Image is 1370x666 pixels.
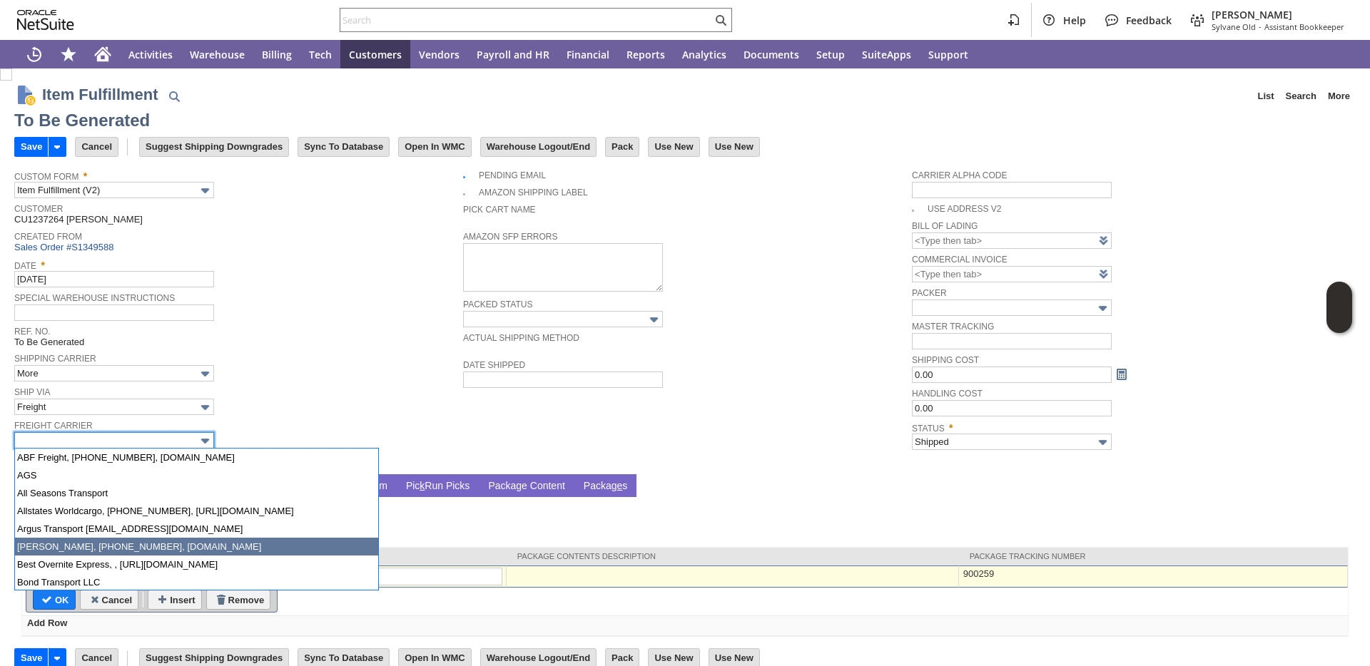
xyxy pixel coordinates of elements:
a: List [1252,85,1279,108]
span: g [516,480,522,491]
svg: logo [17,10,74,30]
span: Add Row [27,618,67,628]
input: OK [34,590,75,609]
div: Bond Transport LLC [15,573,378,591]
a: Calculate [1114,367,1130,382]
span: Reports [626,48,665,61]
a: Shipping Cost [912,355,979,365]
a: SuiteApps [853,40,920,68]
span: Help [1063,14,1086,27]
input: More [14,365,214,381]
a: Custom Form [14,172,78,182]
a: Unrolled view on [1330,477,1347,494]
div: Argus Transport [EMAIL_ADDRESS][DOMAIN_NAME] [15,520,378,538]
a: Setup [808,40,853,68]
input: Remove [207,590,270,609]
span: Setup [816,48,845,61]
span: Financial [567,48,609,61]
input: Use New [649,138,699,156]
div: 900259 [963,568,1344,580]
a: Packed Status [463,299,532,309]
a: Packer [912,288,946,298]
span: Vendors [419,48,460,61]
span: - [1259,21,1262,32]
a: Search [1280,85,1322,108]
a: Package Content [484,480,568,493]
a: Custom [350,480,391,493]
div: AGS [15,466,378,484]
a: Reports [618,40,674,68]
span: Billing [262,48,292,61]
input: Sync To Database [298,138,389,156]
span: Tech [309,48,332,61]
iframe: Click here to launch Oracle Guided Learning Help Panel [1326,282,1352,333]
span: k [420,480,425,491]
a: Payroll and HR [468,40,558,68]
a: PickRun Picks [402,480,473,493]
input: Open In WMC [399,138,471,156]
a: Handling Cost [912,389,983,399]
span: Sylvane Old [1212,21,1256,32]
span: Analytics [682,48,726,61]
input: Warehouse Logout/End [481,138,596,156]
span: To Be Generated [14,337,84,347]
img: More Options [197,399,213,416]
a: More [1322,85,1356,108]
a: Vendors [410,40,468,68]
img: More Options [197,433,213,449]
a: Date [14,261,36,271]
img: More Options [1095,434,1111,451]
input: Cancel [81,590,138,609]
img: More Options [1095,300,1111,317]
a: Financial [558,40,618,68]
a: Pending Email [479,170,546,180]
span: Feedback [1126,14,1172,27]
span: Payroll and HR [477,48,549,61]
a: Recent Records [17,40,51,68]
a: Shipping Carrier [14,354,96,364]
input: Insert [148,590,201,609]
a: Date Shipped [463,360,525,370]
div: Best Overnite Express, , [URL][DOMAIN_NAME] [15,555,378,573]
a: Documents [735,40,808,68]
input: Item Fulfillment (V2) [14,182,214,198]
span: Documents [744,48,799,61]
a: Customer [14,204,63,214]
a: Actual Shipping Method [463,333,579,343]
a: Ship Via [14,387,50,397]
img: More Options [646,312,662,328]
a: Amazon Shipping Label [479,188,588,198]
a: Use Address V2 [928,204,1001,214]
img: More Options [197,366,213,382]
a: Support [920,40,977,68]
span: Assistant Bookkeeper [1264,21,1344,32]
a: Special Warehouse Instructions [14,293,175,303]
div: Allstates Worldcargo, [PHONE_NUMBER], [URL][DOMAIN_NAME] [15,502,378,520]
span: SuiteApps [862,48,911,61]
a: Home [86,40,120,68]
svg: Shortcuts [60,46,77,63]
div: [PERSON_NAME], [PHONE_NUMBER], [DOMAIN_NAME] [15,538,378,555]
span: Customers [349,48,402,61]
div: Shortcuts [51,40,86,68]
input: Use New [709,138,759,156]
a: Sales Order #S1349588 [14,242,117,252]
div: All Seasons Transport [15,484,378,502]
input: Pack [606,138,639,156]
a: Commercial Invoice [912,255,1008,265]
input: <Type then tab> [912,266,1112,282]
svg: Recent Records [26,46,43,63]
a: Master Tracking [912,322,994,332]
a: Freight Carrier [14,421,93,431]
div: ABF Freight, [PHONE_NUMBER], [DOMAIN_NAME] [15,449,378,466]
svg: Home [94,46,111,63]
span: [PERSON_NAME] [1212,8,1344,21]
a: Activities [120,40,181,68]
input: Save [15,138,48,156]
input: Suggest Shipping Downgrades [140,138,288,156]
svg: Search [712,11,729,29]
a: Tech [300,40,340,68]
a: Packages [580,480,631,493]
input: Freight [14,399,214,415]
h1: Item Fulfillment [42,83,158,106]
